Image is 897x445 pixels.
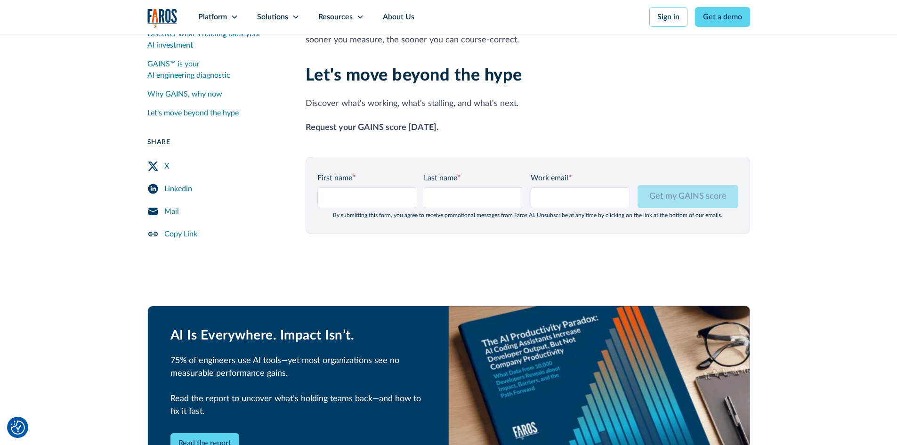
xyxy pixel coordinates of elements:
[147,178,283,200] a: LinkedIn Share
[164,228,197,240] div: Copy Link
[164,161,169,172] div: X
[147,155,283,178] a: Twitter Share
[147,223,283,245] a: Copy Link
[424,172,523,184] label: Last name
[257,11,288,23] div: Solutions
[147,107,239,119] div: Let's move beyond the hype
[147,85,283,104] a: Why GAINS, why now
[147,200,283,223] a: Mail Share
[11,421,25,435] button: Cookie Settings
[170,328,426,344] h2: AI Is Everywhere. Impact Isn’t.
[638,185,738,208] input: Get my GAINS score
[695,7,750,27] a: Get a demo
[147,58,283,81] div: GAINS™ is your AI engineering diagnostic
[317,212,738,218] div: By submitting this form, you agree to receive promotional messages from Faros Al. Unsubscribe at ...
[318,11,353,23] div: Resources
[170,355,426,418] p: 75% of engineers use AI tools—yet most organizations see no measurable performance gains. Read th...
[147,104,283,122] a: Let's move beyond the hype
[306,65,750,86] h2: Let's move beyond the hype
[147,8,178,28] img: Logo of the analytics and reporting company Faros.
[164,183,192,194] div: Linkedin
[147,28,283,51] div: Discover what's holding back your AI investment
[531,172,630,184] label: Work email
[11,421,25,435] img: Revisit consent button
[306,123,438,132] strong: Request your GAINS score [DATE].
[649,7,687,27] a: Sign in
[147,89,222,100] div: Why GAINS, why now
[147,55,283,85] a: GAINS™ is your AI engineering diagnostic
[317,172,738,218] form: GAINS Page Form - mid
[164,206,179,217] div: Mail
[317,172,417,184] label: First name
[147,24,283,55] a: Discover what's holding back your AI investment
[147,138,283,147] div: Share
[198,11,227,23] div: Platform
[147,8,178,28] a: home
[306,97,750,110] p: Discover what's working, what's stalling, and what's next.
